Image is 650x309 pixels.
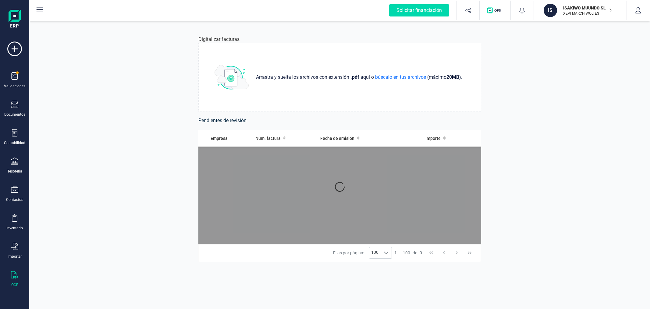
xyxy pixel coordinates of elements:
[9,10,21,29] img: Logo Finanedi
[425,247,437,259] button: First Page
[483,1,507,20] button: Logo de OPS
[255,135,281,141] span: Núm. factura
[4,140,25,145] div: Contabilidad
[487,7,503,13] img: Logo de OPS
[464,247,476,259] button: Last Page
[425,135,441,141] span: Importe
[11,282,18,287] div: OCR
[7,169,22,174] div: Tesorería
[420,250,422,256] span: 0
[211,135,228,141] span: Empresa
[198,116,481,125] h6: Pendientes de revisión
[333,247,392,259] div: Filas por página:
[446,74,459,80] strong: 20 MB
[544,4,557,17] div: IS
[394,250,397,256] span: 1
[382,1,456,20] button: Solicitar financiación
[8,254,22,259] div: Importar
[438,247,450,259] button: Previous Page
[254,74,465,81] p: aquí o (máximo ) .
[6,197,23,202] div: Contactos
[350,74,359,80] strong: .pdf
[374,74,427,80] span: búscalo en tus archivos
[215,65,249,89] img: subir_archivo
[369,247,380,258] span: 100
[563,5,612,11] p: ISAKIWO MUUNDO SL
[4,112,25,117] div: Documentos
[4,84,25,89] div: Validaciones
[320,135,354,141] span: Fecha de emisión
[256,74,350,81] span: Arrastra y suelta los archivos con extensión
[6,226,23,231] div: Inventario
[198,36,240,43] p: Digitalizar facturas
[541,1,619,20] button: ISISAKIWO MUUNDO SLXEVI MARCH WOLTÉS
[451,247,463,259] button: Next Page
[403,250,410,256] span: 100
[413,250,417,256] span: de
[389,4,449,16] div: Solicitar financiación
[563,11,612,16] p: XEVI MARCH WOLTÉS
[394,250,422,256] div: -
